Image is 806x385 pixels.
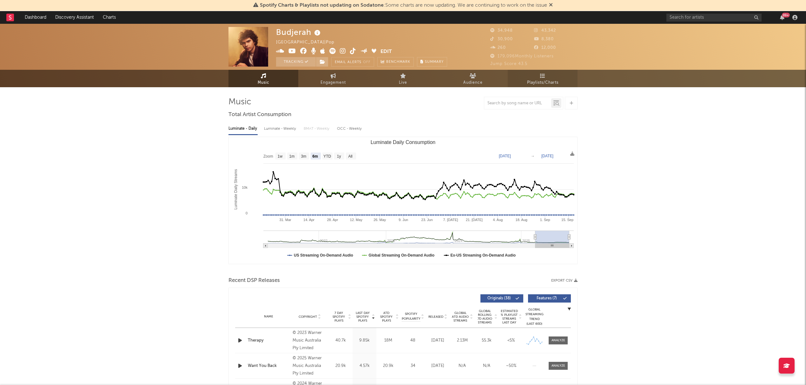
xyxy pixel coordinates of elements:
[337,123,362,134] div: OCC - Weekly
[313,154,318,159] text: 6m
[260,3,384,8] span: Spotify Charts & Playlists not updating on Sodatone
[476,363,497,369] div: N/A
[331,57,374,67] button: Email AlertsOff
[451,253,516,258] text: Ex-US Streaming On-Demand Audio
[551,279,578,283] button: Export CSV
[528,294,571,303] button: Features(7)
[500,363,522,369] div: ~ 50 %
[354,363,375,369] div: 4.57k
[228,277,280,284] span: Recent DSP Releases
[427,363,448,369] div: [DATE]
[427,337,448,344] div: [DATE]
[782,13,790,17] div: 99 +
[228,123,258,134] div: Luminate - Daily
[350,218,363,222] text: 12. May
[452,363,473,369] div: N/A
[354,337,375,344] div: 9.85k
[229,137,577,264] svg: Luminate Daily Consumption
[248,363,289,369] a: Want You Back
[438,70,508,87] a: Audience
[258,79,269,87] span: Music
[402,312,420,321] span: Spotify Popularity
[348,154,352,159] text: All
[493,218,503,222] text: 4. Aug
[368,70,438,87] a: Live
[323,154,331,159] text: YTD
[541,154,553,158] text: [DATE]
[228,111,291,119] span: Total Artist Consumption
[248,337,289,344] a: Therapy
[320,79,346,87] span: Engagement
[476,309,493,324] span: Global Rolling 7D Audio Streams
[466,218,483,222] text: 21. [DATE]
[327,218,338,222] text: 28. Apr
[293,329,327,352] div: © 2023 Warner Music Australia Pty Limited
[402,363,424,369] div: 34
[490,46,506,50] span: 260
[354,311,371,323] span: Last Day Spotify Plays
[337,154,341,159] text: 1y
[242,186,248,189] text: 10k
[463,79,483,87] span: Audience
[294,253,353,258] text: US Streaming On-Demand Audio
[377,57,414,67] a: Benchmark
[500,337,522,344] div: <5%
[276,39,342,46] div: [GEOGRAPHIC_DATA] | Pop
[399,218,408,222] text: 9. Jun
[234,169,238,209] text: Luminate Daily Streams
[386,58,410,66] span: Benchmark
[299,315,317,319] span: Copyright
[330,337,351,344] div: 40.7k
[298,70,368,87] a: Engagement
[490,62,527,66] span: Jump Score: 43.5
[380,48,392,56] button: Edit
[378,311,395,323] span: ATD Spotify Plays
[301,154,307,159] text: 3m
[264,123,297,134] div: Luminate - Weekly
[246,211,248,215] text: 0
[534,37,554,41] span: 8,380
[428,315,443,319] span: Released
[303,218,314,222] text: 14. Apr
[527,79,558,87] span: Playlists/Charts
[402,337,424,344] div: 48
[369,253,435,258] text: Global Streaming On-Demand Audio
[508,70,578,87] a: Playlists/Charts
[484,101,551,106] input: Search by song name or URL
[330,363,351,369] div: 20.9k
[373,218,386,222] text: 26. May
[278,154,283,159] text: 1w
[452,337,473,344] div: 2.13M
[490,29,513,33] span: 34,948
[98,11,120,24] a: Charts
[20,11,51,24] a: Dashboard
[263,154,273,159] text: Zoom
[561,218,573,222] text: 15. Sep
[490,54,554,58] span: 179,096 Monthly Listeners
[330,311,347,323] span: 7 Day Spotify Plays
[490,37,513,41] span: 30,900
[480,294,523,303] button: Originals(38)
[500,309,518,324] span: Estimated % Playlist Streams Last Day
[531,154,535,158] text: →
[534,29,556,33] span: 43,342
[780,15,784,20] button: 99+
[532,297,561,300] span: Features ( 7 )
[417,57,447,67] button: Summary
[276,57,316,67] button: Tracking
[260,3,547,8] span: : Some charts are now updating. We are continuing to work on the issue
[279,218,291,222] text: 31. Mar
[549,3,553,8] span: Dismiss
[363,61,371,64] em: Off
[425,60,444,64] span: Summary
[51,11,98,24] a: Discovery Assistant
[525,307,544,326] div: Global Streaming Trend (Last 60D)
[371,140,436,145] text: Luminate Daily Consumption
[540,218,550,222] text: 1. Sep
[378,337,399,344] div: 18M
[399,79,407,87] span: Live
[516,218,527,222] text: 18. Aug
[421,218,433,222] text: 23. Jun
